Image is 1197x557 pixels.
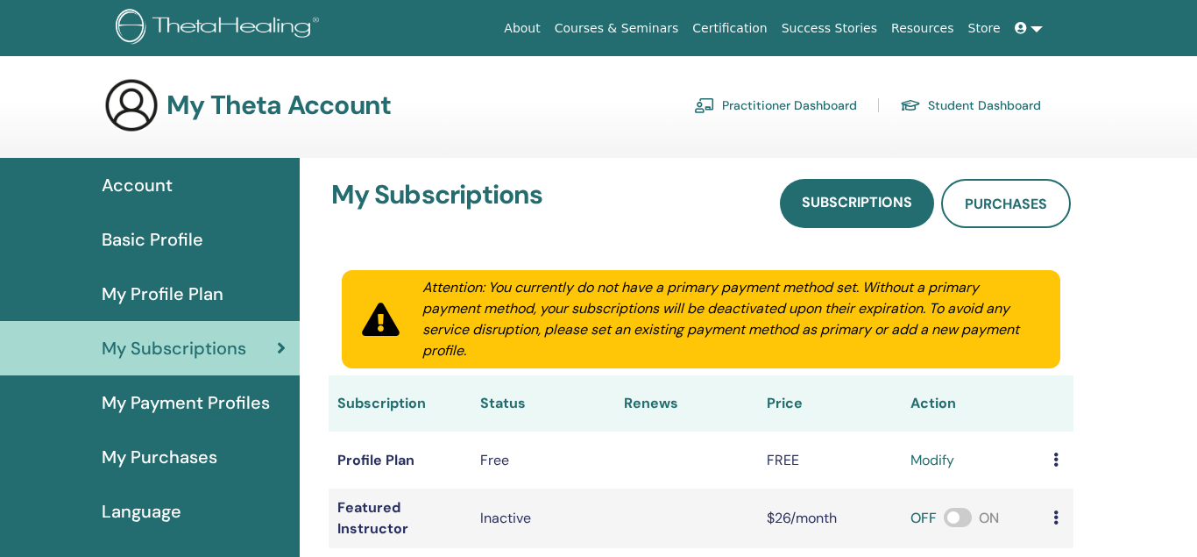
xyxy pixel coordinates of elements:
span: FREE [767,451,799,469]
span: My Payment Profiles [102,389,270,416]
a: modify [910,450,954,471]
h3: My Subscriptions [331,179,543,221]
td: Profile Plan [329,432,472,489]
span: $26/month [767,509,837,527]
a: Courses & Seminars [548,12,686,45]
div: Free [480,450,606,471]
th: Action [902,375,1045,432]
div: Attention: You currently do not have a primary payment method set. Without a primary payment meth... [401,277,1060,361]
span: ON [979,509,999,527]
td: Featured Instructor [329,489,472,548]
a: About [497,12,547,45]
a: Practitioner Dashboard [694,91,857,119]
span: Purchases [965,195,1047,213]
th: Subscription [329,375,472,432]
span: Basic Profile [102,226,203,253]
img: chalkboard-teacher.svg [694,97,715,113]
a: Resources [884,12,961,45]
a: Success Stories [775,12,884,45]
span: Language [102,498,181,525]
img: graduation-cap.svg [900,98,921,113]
span: My Purchases [102,444,217,470]
div: Inactive [480,508,606,529]
span: My Profile Plan [102,281,223,307]
a: Store [961,12,1008,45]
img: generic-user-icon.jpg [103,77,159,133]
a: Purchases [941,179,1071,228]
span: Subscriptions [802,193,912,211]
th: Status [471,375,615,432]
a: Student Dashboard [900,91,1041,119]
h3: My Theta Account [166,89,391,121]
span: OFF [910,509,937,527]
span: Account [102,172,173,198]
th: Renews [615,375,759,432]
a: Certification [685,12,774,45]
span: My Subscriptions [102,335,246,361]
th: Price [758,375,902,432]
a: Subscriptions [780,179,934,228]
img: logo.png [116,9,325,48]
